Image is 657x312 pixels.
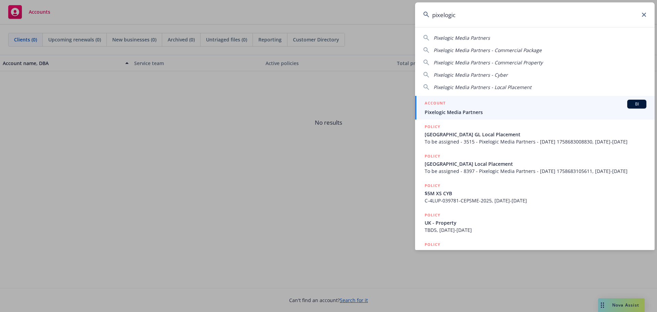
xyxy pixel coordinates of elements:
a: POLICYUK - PropertyTBD5, [DATE]-[DATE] [415,208,655,237]
span: Pixelogic Media Partners - Cyber [434,72,508,78]
span: TBD5, [DATE]-[DATE] [425,226,646,234]
a: POLICY[GEOGRAPHIC_DATA] GL Local PlacementTo be assigned - 3515 - Pixelogic Media Partners - [DAT... [415,120,655,149]
span: Japan - Public Liability [425,249,646,256]
span: To be assigned - 8397 - Pixelogic Media Partners - [DATE] 1758683105611, [DATE]-[DATE] [425,167,646,175]
h5: POLICY [425,212,440,219]
h5: ACCOUNT [425,100,446,108]
span: [GEOGRAPHIC_DATA] Local Placement [425,160,646,167]
a: ACCOUNTBIPixelogic Media Partners [415,96,655,120]
h5: POLICY [425,123,440,130]
span: Pixelogic Media Partners [425,109,646,116]
span: BI [630,101,644,107]
a: POLICY$5M XS CYBC-4LUP-039781-CEPSME-2025, [DATE]-[DATE] [415,178,655,208]
span: Pixelogic Media Partners - Commercial Package [434,47,542,53]
span: C-4LUP-039781-CEPSME-2025, [DATE]-[DATE] [425,197,646,204]
input: Search... [415,2,655,27]
span: UK - Property [425,219,646,226]
span: Pixelogic Media Partners - Local Placement [434,84,531,90]
span: Pixelogic Media Partners - Commercial Property [434,59,543,66]
a: POLICY[GEOGRAPHIC_DATA] Local PlacementTo be assigned - 8397 - Pixelogic Media Partners - [DATE] ... [415,149,655,178]
span: [GEOGRAPHIC_DATA] GL Local Placement [425,131,646,138]
h5: POLICY [425,241,440,248]
a: POLICYJapan - Public Liability [415,237,655,267]
span: To be assigned - 3515 - Pixelogic Media Partners - [DATE] 1758683008830, [DATE]-[DATE] [425,138,646,145]
h5: POLICY [425,153,440,160]
span: Pixelogic Media Partners [434,35,490,41]
span: $5M XS CYB [425,190,646,197]
h5: POLICY [425,182,440,189]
